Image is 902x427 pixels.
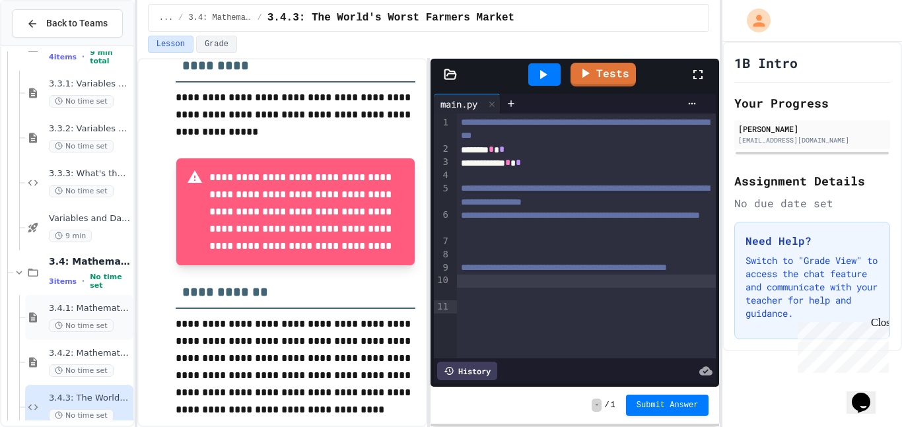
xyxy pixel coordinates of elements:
button: Back to Teams [12,9,123,38]
span: Variables and Data types - quiz [49,213,131,224]
span: 1 [611,400,615,411]
h1: 1B Intro [734,53,798,72]
div: [PERSON_NAME] [738,123,886,135]
span: No time set [49,140,114,152]
span: No time set [90,273,131,290]
div: 8 [434,248,450,261]
span: 3.3.3: What's the Type? [49,168,131,180]
span: 3.3.2: Variables and Data Types - Review [49,123,131,135]
div: 6 [434,209,450,235]
span: / [258,13,262,23]
p: Switch to "Grade View" to access the chat feature and communicate with your teacher for help and ... [746,254,879,320]
div: main.py [434,94,501,114]
div: 3 [434,156,450,169]
span: • [82,276,85,286]
span: 9 min [49,230,92,242]
h2: Your Progress [734,94,890,112]
span: • [82,51,85,62]
span: No time set [49,185,114,197]
span: No time set [49,364,114,377]
div: 10 [434,274,450,300]
div: 9 [434,261,450,275]
div: [EMAIL_ADDRESS][DOMAIN_NAME] [738,135,886,145]
span: No time set [49,409,114,422]
span: ... [159,13,174,23]
div: My Account [733,5,774,36]
button: Lesson [148,36,193,53]
span: Submit Answer [637,400,699,411]
iframe: chat widget [792,317,889,373]
div: 7 [434,235,450,248]
div: 5 [434,182,450,209]
span: No time set [49,95,114,108]
span: 3.4.3: The World's Worst Farmers Market [49,393,131,404]
h3: Need Help? [746,233,879,249]
span: - [592,399,602,412]
h2: Assignment Details [734,172,890,190]
span: 3.4.2: Mathematical Operators - Review [49,348,131,359]
div: 4 [434,169,450,182]
button: Submit Answer [626,395,709,416]
div: 1 [434,116,450,143]
div: main.py [434,97,484,111]
button: Grade [196,36,237,53]
span: 3.4.1: Mathematical Operators [49,303,131,314]
span: / [604,400,609,411]
span: 3.4: Mathematical Operators [49,255,131,267]
div: Chat with us now!Close [5,5,91,84]
span: 9 min total [90,48,131,65]
div: History [437,362,497,380]
a: Tests [571,63,636,86]
span: 3.4: Mathematical Operators [189,13,252,23]
span: Back to Teams [46,16,108,30]
span: / [178,13,183,23]
div: 11 [434,300,450,313]
span: No time set [49,319,114,332]
iframe: chat widget [847,374,889,414]
span: 3.3.1: Variables and Data Types [49,79,131,90]
span: 4 items [49,53,77,61]
div: No due date set [734,195,890,211]
div: 2 [434,143,450,156]
span: 3 items [49,277,77,286]
span: 3.4.3: The World's Worst Farmers Market [267,10,514,26]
